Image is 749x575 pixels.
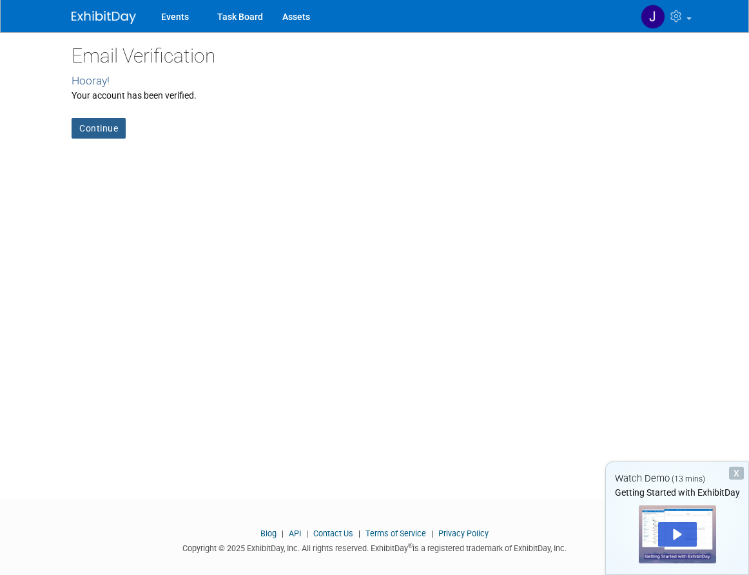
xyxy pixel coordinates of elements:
span: | [355,529,364,538]
a: Continue [72,118,126,139]
div: Play [658,522,697,547]
a: Privacy Policy [438,529,489,538]
a: API [289,529,301,538]
div: Your account has been verified. [72,89,677,102]
a: Terms of Service [365,529,426,538]
a: Contact Us [313,529,353,538]
div: Getting Started with ExhibitDay [606,486,748,499]
img: Jaclyn Guzman [641,5,665,29]
div: Watch Demo [606,472,748,485]
a: Blog [260,529,277,538]
div: Dismiss [729,467,744,480]
span: | [278,529,287,538]
div: Hooray! [72,73,677,89]
span: | [303,529,311,538]
span: (13 mins) [672,474,705,483]
img: ExhibitDay [72,11,136,24]
sup: ® [408,542,413,549]
h2: Email Verification [72,45,677,66]
span: | [428,529,436,538]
